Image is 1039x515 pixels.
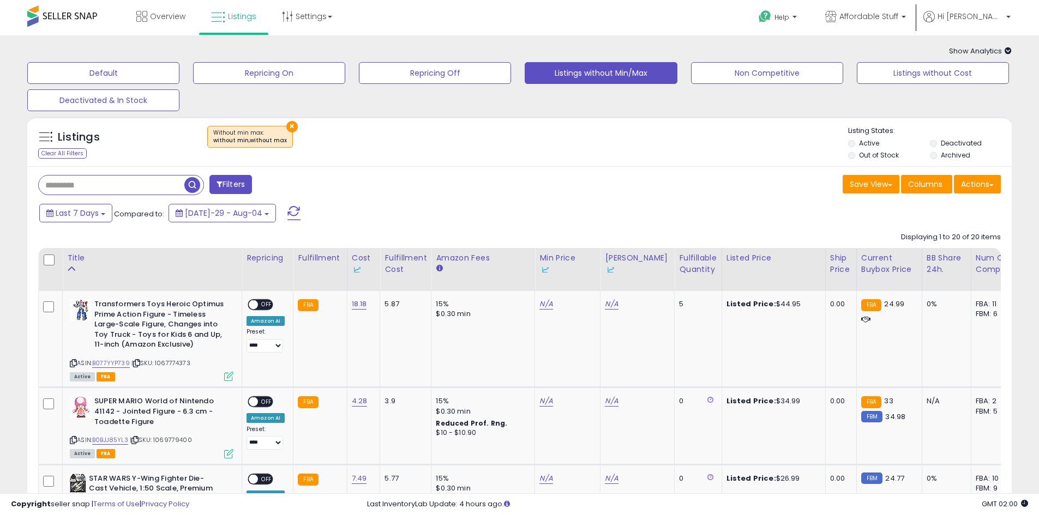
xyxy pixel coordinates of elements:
b: SUPER MARIO World of Nintendo 41142 - Jointed Figure - 6.3 cm - Toadette Figure [94,396,227,429]
div: Min Price [539,252,596,275]
div: 0% [927,299,963,309]
button: Default [27,62,179,84]
p: Listing States: [848,126,1012,136]
div: Last InventoryLab Update: 4 hours ago. [367,499,1028,510]
div: Title [67,252,237,264]
div: Num of Comp. [976,252,1016,275]
div: 5.77 [385,474,423,483]
div: Amazon AI [247,413,285,423]
img: 51e7EaOimrL._SL40_.jpg [70,474,86,495]
div: 3.9 [385,396,423,406]
div: 5.87 [385,299,423,309]
div: Ship Price [830,252,852,275]
a: N/A [539,473,552,484]
strong: Copyright [11,499,51,509]
div: Some or all of the values in this column are provided from Inventory Lab. [352,264,376,275]
small: FBM [861,411,882,422]
button: Actions [954,175,1001,193]
span: | SKU: 1067774373 [131,359,190,367]
span: Columns [908,179,942,190]
div: $0.30 min [436,407,526,416]
div: Some or all of the values in this column are provided from Inventory Lab. [539,264,596,275]
b: STAR WARS Y-Wing Fighter Die-Cast Vehicle, 1:50 Scale, Premium Select Series #31 [89,474,221,507]
button: × [286,121,298,132]
div: 15% [436,396,526,406]
button: Columns [901,175,952,193]
div: FBM: 5 [976,407,1012,416]
a: N/A [605,299,618,310]
a: 7.49 [352,473,367,484]
small: FBA [861,396,881,408]
button: Deactivated & In Stock [27,89,179,111]
a: Terms of Use [93,499,140,509]
div: FBA: 10 [976,474,1012,483]
div: Displaying 1 to 20 of 20 items [901,232,1001,243]
a: Hi [PERSON_NAME] [923,11,1011,35]
div: Amazon AI [247,316,285,326]
b: Listed Price: [726,299,776,309]
a: N/A [539,299,552,310]
button: Repricing Off [359,62,511,84]
label: Out of Stock [859,150,899,160]
div: $26.99 [726,474,817,483]
a: 4.28 [352,396,368,407]
div: ASIN: [70,299,233,380]
span: FBA [97,372,115,381]
div: Clear All Filters [38,148,87,159]
small: FBA [298,299,318,311]
div: FBA: 11 [976,299,1012,309]
button: [DATE]-29 - Aug-04 [169,204,276,222]
small: FBA [298,396,318,408]
span: Compared to: [114,209,164,219]
a: N/A [605,396,618,407]
div: 15% [436,299,526,309]
span: OFF [258,474,275,483]
div: Current Buybox Price [861,252,917,275]
img: 41w+akznqkL._SL40_.jpg [70,396,92,418]
span: Affordable Stuff [839,11,898,22]
span: | SKU: 1069779400 [130,435,192,444]
div: 0.00 [830,299,848,309]
button: Filters [209,175,252,194]
div: ASIN: [70,396,233,457]
div: FBA: 2 [976,396,1012,406]
a: B0BJJ85YL3 [92,435,128,445]
button: Listings without Cost [857,62,1009,84]
a: Privacy Policy [141,499,189,509]
div: BB Share 24h. [927,252,966,275]
b: Reduced Prof. Rng. [436,419,507,428]
img: 51oh+cmyHiL._SL40_.jpg [70,299,92,321]
img: InventoryLab Logo [539,264,550,275]
small: FBA [861,299,881,311]
div: Listed Price [726,252,821,264]
small: FBM [861,472,882,484]
a: B077YYP739 [92,359,130,368]
div: 0 [679,396,713,406]
a: 18.18 [352,299,367,310]
div: 0.00 [830,396,848,406]
span: Overview [150,11,185,22]
div: Fulfillable Quantity [679,252,717,275]
button: Last 7 Days [39,204,112,222]
div: $0.30 min [436,309,526,319]
a: N/A [539,396,552,407]
div: 5 [679,299,713,309]
a: Help [750,2,808,35]
span: Help [774,13,789,22]
span: All listings currently available for purchase on Amazon [70,449,95,458]
div: seller snap | | [11,499,189,510]
div: $44.95 [726,299,817,309]
div: without min,without max [213,137,287,144]
span: 33 [884,396,893,406]
button: Save View [843,175,899,193]
div: Preset: [247,328,285,353]
span: Hi [PERSON_NAME] [938,11,1003,22]
b: Listed Price: [726,473,776,483]
span: OFF [258,397,275,407]
a: N/A [605,473,618,484]
div: [PERSON_NAME] [605,252,670,275]
span: [DATE]-29 - Aug-04 [185,208,262,219]
div: FBM: 6 [976,309,1012,319]
small: FBA [298,474,318,486]
label: Archived [941,150,970,160]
